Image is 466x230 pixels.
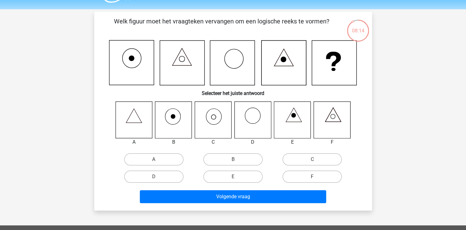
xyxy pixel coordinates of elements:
[150,138,197,146] div: B
[104,17,339,35] p: Welk figuur moet het vraagteken vervangen om een logische reeks te vormen?
[203,153,263,166] label: B
[282,170,342,183] label: F
[104,85,362,96] h6: Selecteer het juiste antwoord
[190,138,237,146] div: C
[282,153,342,166] label: C
[140,190,326,203] button: Volgende vraag
[230,138,276,146] div: D
[269,138,316,146] div: E
[124,153,184,166] label: A
[309,138,355,146] div: F
[124,170,184,183] label: D
[346,19,370,35] div: 08:14
[203,170,263,183] label: E
[111,138,157,146] div: A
